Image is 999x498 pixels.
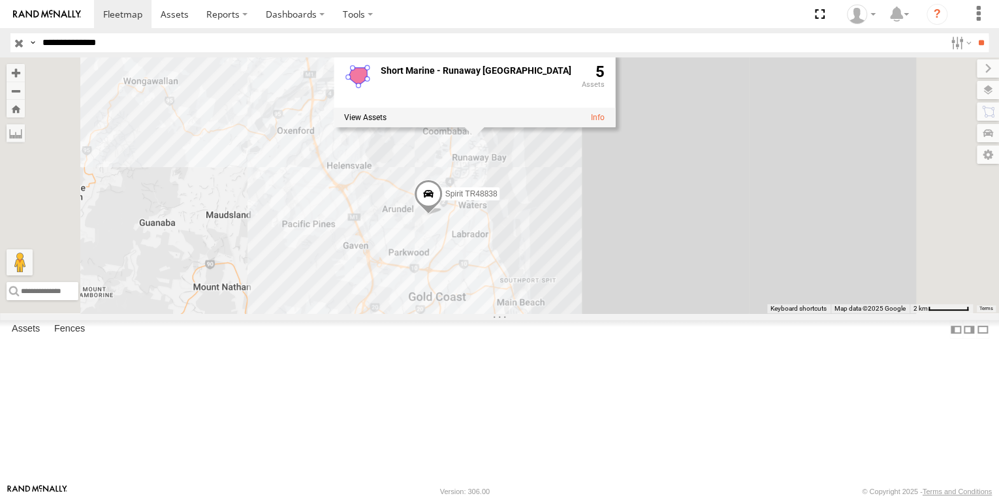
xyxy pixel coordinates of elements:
[913,305,928,312] span: 2 km
[440,488,490,495] div: Version: 306.00
[7,64,25,82] button: Zoom in
[770,304,827,313] button: Keyboard shortcuts
[582,63,605,105] div: 5
[7,82,25,100] button: Zoom out
[7,485,67,498] a: Visit our Website
[445,189,498,198] span: Spirit TR48838
[344,113,387,122] label: View assets associated with this fence
[5,320,46,339] label: Assets
[910,304,973,313] button: Map Scale: 2 km per 59 pixels
[949,320,962,339] label: Dock Summary Table to the Left
[7,249,33,275] button: Drag Pegman onto the map to open Street View
[842,5,880,24] div: Tarun Kanti
[962,320,975,339] label: Dock Summary Table to the Right
[27,33,38,52] label: Search Query
[834,305,906,312] span: Map data ©2025 Google
[976,320,989,339] label: Hide Summary Table
[7,124,25,142] label: Measure
[48,320,91,339] label: Fences
[927,4,947,25] i: ?
[923,488,992,495] a: Terms and Conditions
[13,10,81,19] img: rand-logo.svg
[977,146,999,164] label: Map Settings
[381,66,571,76] div: Fence Name - Short Marine - Runaway Bay Marina QLD
[862,488,992,495] div: © Copyright 2025 -
[945,33,974,52] label: Search Filter Options
[7,100,25,117] button: Zoom Home
[591,113,605,122] a: View fence details
[979,305,993,311] a: Terms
